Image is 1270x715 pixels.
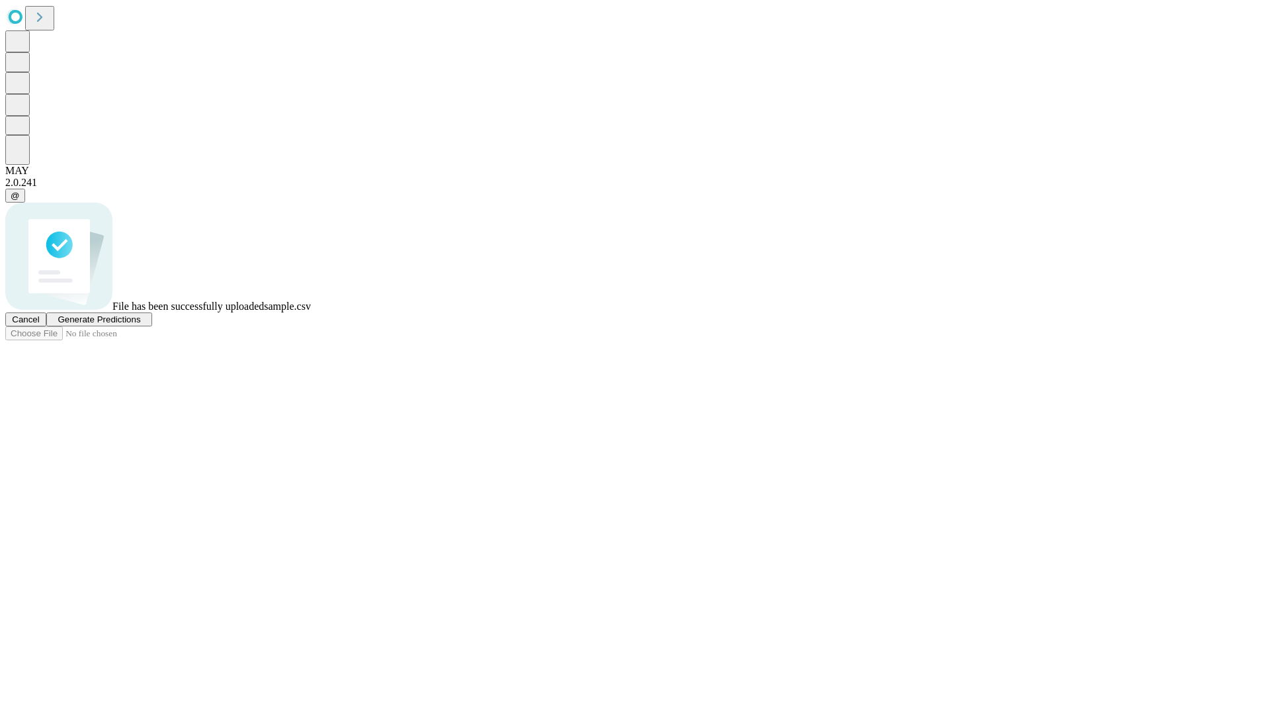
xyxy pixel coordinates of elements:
button: Generate Predictions [46,312,152,326]
button: Cancel [5,312,46,326]
span: Cancel [12,314,40,324]
div: 2.0.241 [5,177,1265,189]
button: @ [5,189,25,203]
span: sample.csv [264,301,311,312]
span: File has been successfully uploaded [112,301,264,312]
div: MAY [5,165,1265,177]
span: @ [11,191,20,201]
span: Generate Predictions [58,314,140,324]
